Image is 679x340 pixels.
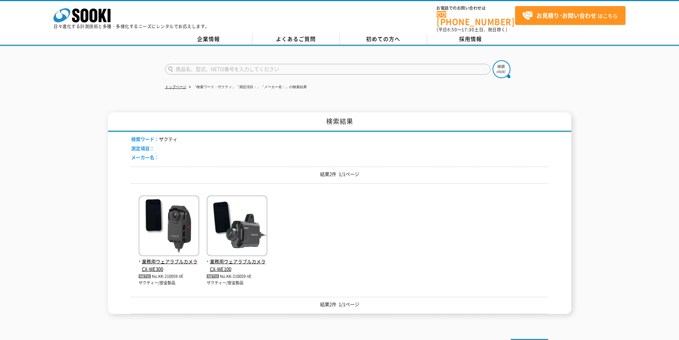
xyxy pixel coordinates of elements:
p: 結果2件 1/1ページ [131,171,548,178]
a: トップページ [165,85,186,89]
img: CX-WE300 [139,196,199,258]
a: お見積り･お問い合わせはこちら [515,6,626,25]
a: 企業情報 [165,34,252,45]
p: ザクティー/安全製品 [139,280,199,286]
a: 採用情報 [427,34,514,45]
strong: お見積り･お問い合わせ [536,11,596,20]
li: 「検索ワード：ザクティ」「測定項目：」「メーカー名：」の検索結果 [187,83,307,91]
a: 業務用ウェアラブルカメラ CX-WE100 [207,250,267,273]
span: 業務用ウェアラブルカメラ CX-WE300 [139,258,199,273]
a: 業務用ウェアラブルカメラ CX-WE300 [139,250,199,273]
span: お電話でのお問い合わせは [437,6,515,10]
span: はこちら [522,10,618,21]
a: [PHONE_NUMBER] [437,11,515,26]
li: ザクティ [131,136,178,143]
input: 商品名、型式、NETIS番号を入力してください [165,64,490,75]
p: No.KK-210059-VE [207,273,267,280]
p: No.KK-210059-VE [139,273,199,280]
span: 測定項目： [131,145,154,152]
span: 17:30 [462,26,474,33]
h1: 検索結果 [108,112,571,132]
img: btn_search.png [493,60,510,78]
img: CX-WE100 [207,196,267,258]
span: 初めての方へ [366,35,400,43]
span: (平日 ～ 土日、祝日除く) [437,26,507,33]
p: 結果2件 1/1ページ [131,301,548,308]
span: 検索ワード： [131,136,159,142]
span: 業務用ウェアラブルカメラ CX-WE100 [207,258,267,273]
span: 8:50 [447,26,457,33]
span: メーカー名： [131,154,159,161]
p: ザクティー/安全製品 [207,280,267,286]
a: よくあるご質問 [252,34,340,45]
p: 日々進化する計測技術と多種・多様化するニーズにレンタルでお応えします。 [53,24,210,29]
a: 初めての方へ [340,34,427,45]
